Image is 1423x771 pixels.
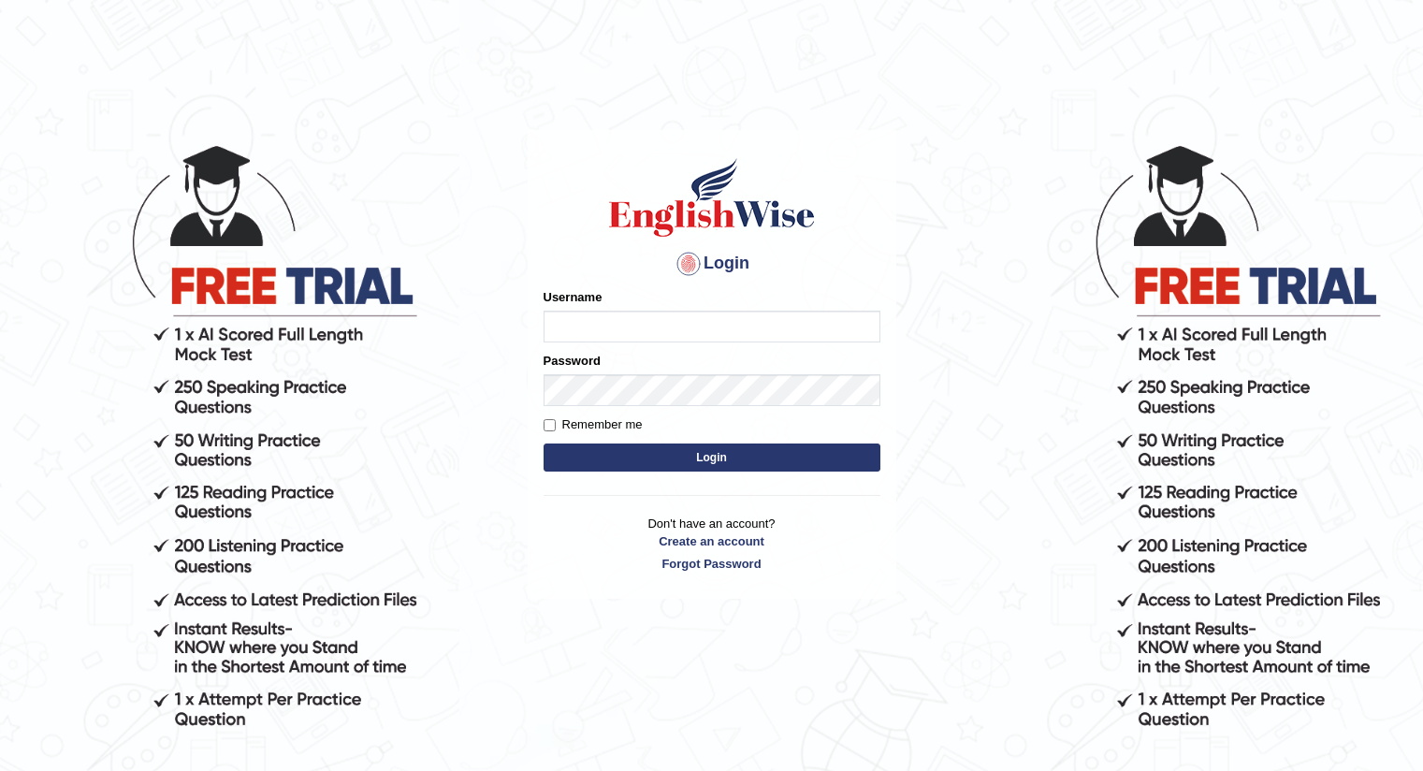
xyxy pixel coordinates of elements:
button: Login [544,444,880,472]
h4: Login [544,249,880,279]
label: Password [544,352,601,370]
input: Remember me [544,419,556,431]
p: Don't have an account? [544,515,880,573]
label: Username [544,288,603,306]
label: Remember me [544,415,643,434]
a: Create an account [544,532,880,550]
img: Logo of English Wise sign in for intelligent practice with AI [605,155,819,240]
a: Forgot Password [544,555,880,573]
